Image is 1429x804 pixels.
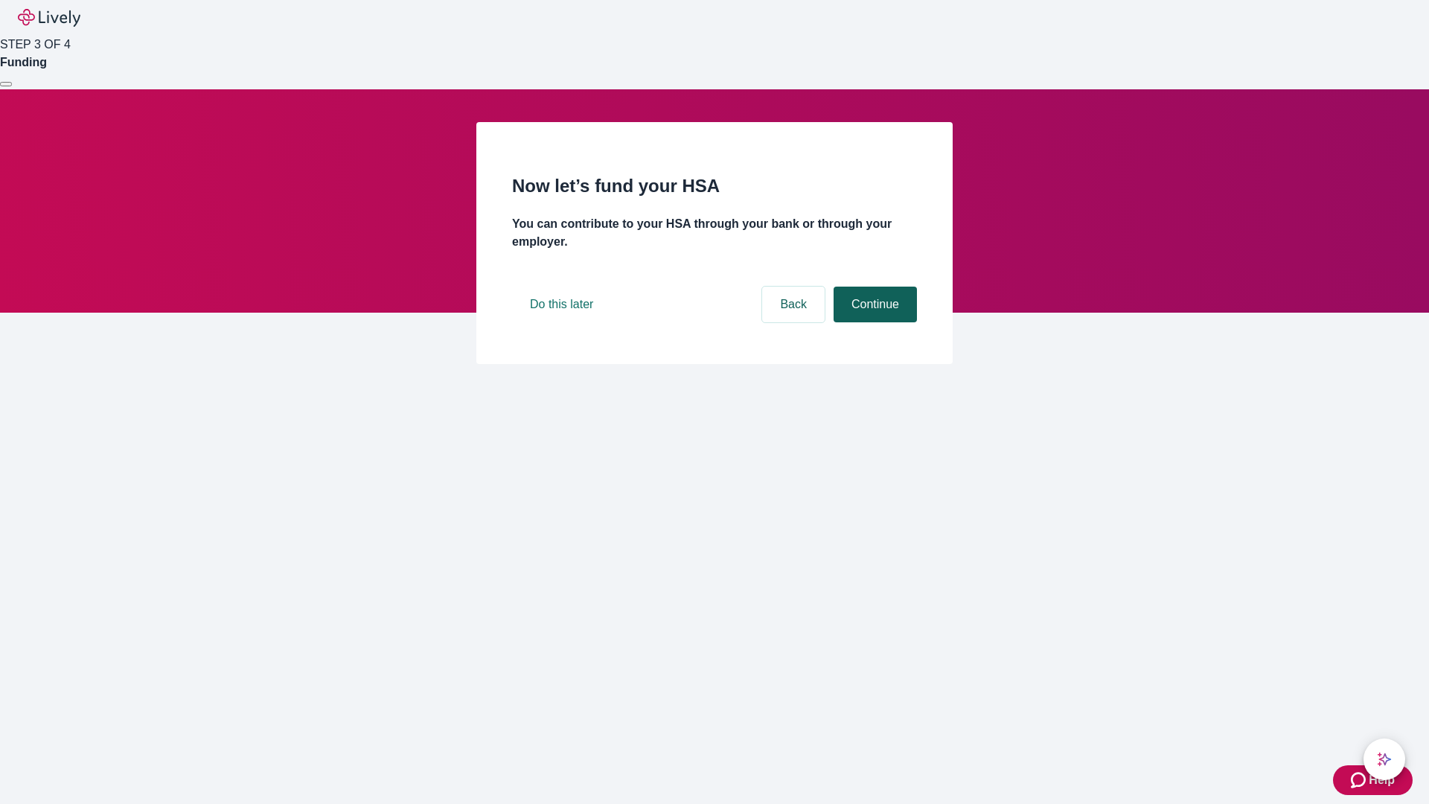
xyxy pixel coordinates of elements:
h2: Now let’s fund your HSA [512,173,917,200]
svg: Lively AI Assistant [1377,752,1392,767]
span: Help [1369,771,1395,789]
button: chat [1364,738,1405,780]
svg: Zendesk support icon [1351,771,1369,789]
button: Do this later [512,287,611,322]
h4: You can contribute to your HSA through your bank or through your employer. [512,215,917,251]
button: Zendesk support iconHelp [1333,765,1413,795]
img: Lively [18,9,80,27]
button: Continue [834,287,917,322]
button: Back [762,287,825,322]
